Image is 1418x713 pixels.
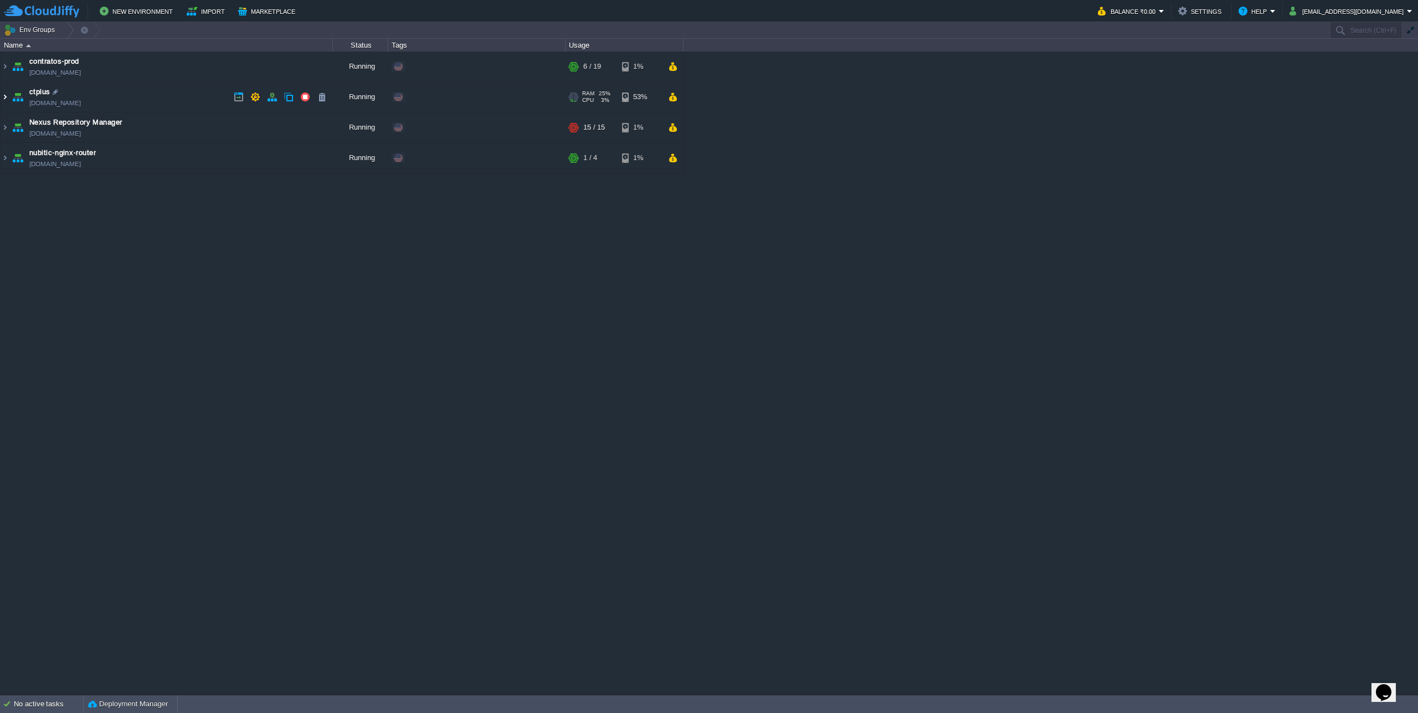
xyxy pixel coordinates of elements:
[599,90,610,97] span: 25%
[622,143,658,173] div: 1%
[10,112,25,142] img: AMDAwAAAACH5BAEAAAAALAAAAAABAAEAAAICRAEAOw==
[1239,4,1270,18] button: Help
[583,52,601,81] div: 6 / 19
[582,97,594,104] span: CPU
[88,699,168,710] button: Deployment Manager
[238,4,299,18] button: Marketplace
[333,52,388,81] div: Running
[333,143,388,173] div: Running
[1,39,332,52] div: Name
[1,52,9,81] img: AMDAwAAAACH5BAEAAAAALAAAAAABAAEAAAICRAEAOw==
[1,82,9,112] img: AMDAwAAAACH5BAEAAAAALAAAAAABAAEAAAICRAEAOw==
[333,112,388,142] div: Running
[29,67,81,78] a: [DOMAIN_NAME]
[1,112,9,142] img: AMDAwAAAACH5BAEAAAAALAAAAAABAAEAAAICRAEAOw==
[582,90,594,97] span: RAM
[583,143,597,173] div: 1 / 4
[598,97,609,104] span: 3%
[10,143,25,173] img: AMDAwAAAACH5BAEAAAAALAAAAAABAAEAAAICRAEAOw==
[10,52,25,81] img: AMDAwAAAACH5BAEAAAAALAAAAAABAAEAAAICRAEAOw==
[29,56,79,67] a: contratos-prod
[333,39,388,52] div: Status
[622,112,658,142] div: 1%
[29,158,81,170] a: [DOMAIN_NAME]
[29,98,81,109] a: [DOMAIN_NAME]
[29,117,122,128] a: Nexus Repository Manager
[14,695,83,713] div: No active tasks
[26,44,31,47] img: AMDAwAAAACH5BAEAAAAALAAAAAABAAEAAAICRAEAOw==
[333,82,388,112] div: Running
[622,52,658,81] div: 1%
[1098,4,1159,18] button: Balance ₹0.00
[1289,4,1407,18] button: [EMAIL_ADDRESS][DOMAIN_NAME]
[29,147,96,158] a: nubitic-nginx-router
[622,82,658,112] div: 53%
[4,22,59,38] button: Env Groups
[1371,669,1407,702] iframe: chat widget
[389,39,565,52] div: Tags
[29,86,50,98] a: ctplus
[187,4,228,18] button: Import
[4,4,79,18] img: CloudJiffy
[583,112,605,142] div: 15 / 15
[29,128,81,139] a: [DOMAIN_NAME]
[100,4,176,18] button: New Environment
[1,143,9,173] img: AMDAwAAAACH5BAEAAAAALAAAAAABAAEAAAICRAEAOw==
[10,82,25,112] img: AMDAwAAAACH5BAEAAAAALAAAAAABAAEAAAICRAEAOw==
[1178,4,1225,18] button: Settings
[566,39,683,52] div: Usage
